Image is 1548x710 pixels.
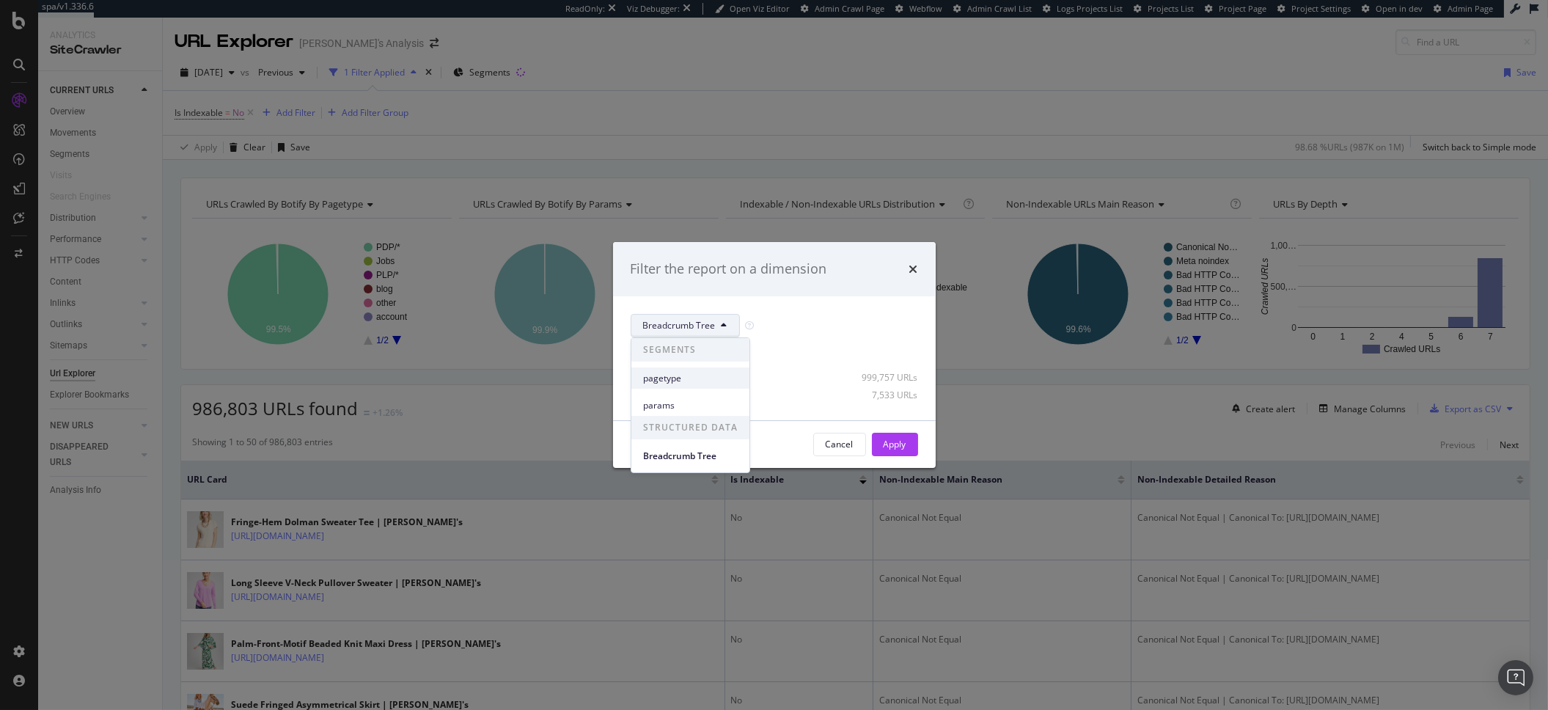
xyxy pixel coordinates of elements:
span: SEGMENTS [631,338,749,362]
div: Cancel [826,438,854,450]
div: times [909,260,918,279]
div: Apply [884,438,906,450]
span: Breadcrumb Tree [643,319,716,332]
div: 7,533 URLs [846,389,918,401]
div: modal [613,242,936,468]
div: Open Intercom Messenger [1498,660,1533,695]
div: Filter the report on a dimension [631,260,827,279]
button: Cancel [813,433,866,456]
span: params [643,399,738,412]
button: Apply [872,433,918,456]
div: Select all data available [631,349,918,362]
button: Breadcrumb Tree [631,314,740,337]
span: Breadcrumb Tree [643,450,738,463]
div: 999,757 URLs [846,371,918,384]
span: pagetype [643,372,738,385]
span: STRUCTURED DATA [631,416,749,439]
